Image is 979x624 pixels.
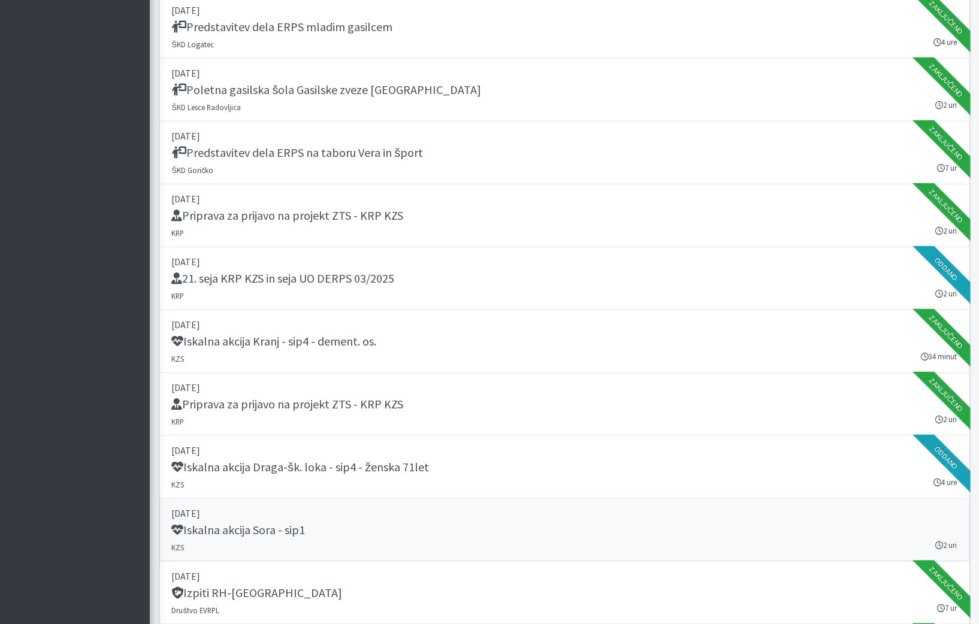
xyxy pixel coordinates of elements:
[172,83,482,97] h5: Poletna gasilska šola Gasilske zveze [GEOGRAPHIC_DATA]
[172,228,185,238] small: KRP
[159,184,970,247] a: [DATE] Priprava za prijavo na projekt ZTS - KRP KZS KRP 2 uri Zaključeno
[172,165,214,175] small: ŠKD Goričko
[159,499,970,562] a: [DATE] Iskalna akcija Sora - sip1 KZS 2 uri
[172,20,393,34] h5: Predstavitev dela ERPS mladim gasilcem
[172,480,185,489] small: KZS
[936,540,957,551] small: 2 uri
[172,291,185,301] small: KRP
[159,122,970,184] a: [DATE] Predstavitev dela ERPS na taboru Vera in šport ŠKD Goričko 7 ur Zaključeno
[172,586,343,600] h5: Izpiti RH-[GEOGRAPHIC_DATA]
[159,373,970,436] a: [DATE] Priprava za prijavo na projekt ZTS - KRP KZS KRP 2 uri Zaključeno
[172,40,214,49] small: ŠKD Logatec
[172,397,404,411] h5: Priprava za prijavo na projekt ZTS - KRP KZS
[172,506,957,520] p: [DATE]
[172,146,424,160] h5: Predstavitev dela ERPS na taboru Vera in šport
[172,102,241,112] small: ŠKD Lesce Radovljica
[172,443,957,458] p: [DATE]
[172,271,395,286] h5: 21. seja KRP KZS in seja UO DERPS 03/2025
[172,192,957,206] p: [DATE]
[159,436,970,499] a: [DATE] Iskalna akcija Draga-šk. loka - sip4 - ženska 71let KZS 4 ure Oddano
[172,569,957,583] p: [DATE]
[172,334,377,349] h5: Iskalna akcija Kranj - sip4 - dement. os.
[172,523,306,537] h5: Iskalna akcija Sora - sip1
[172,129,957,143] p: [DATE]
[172,543,185,552] small: KZS
[159,310,970,373] a: [DATE] Iskalna akcija Kranj - sip4 - dement. os. KZS 34 minut Zaključeno
[159,247,970,310] a: [DATE] 21. seja KRP KZS in seja UO DERPS 03/2025 KRP 2 uri Oddano
[172,208,404,223] h5: Priprava za prijavo na projekt ZTS - KRP KZS
[172,605,219,615] small: Društvo EVRPL
[172,66,957,80] p: [DATE]
[172,3,957,17] p: [DATE]
[159,59,970,122] a: [DATE] Poletna gasilska šola Gasilske zveze [GEOGRAPHIC_DATA] ŠKD Lesce Radovljica 2 uri Zaključeno
[172,417,185,426] small: KRP
[172,460,430,474] h5: Iskalna akcija Draga-šk. loka - sip4 - ženska 71let
[172,317,957,332] p: [DATE]
[172,380,957,395] p: [DATE]
[172,255,957,269] p: [DATE]
[172,354,185,364] small: KZS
